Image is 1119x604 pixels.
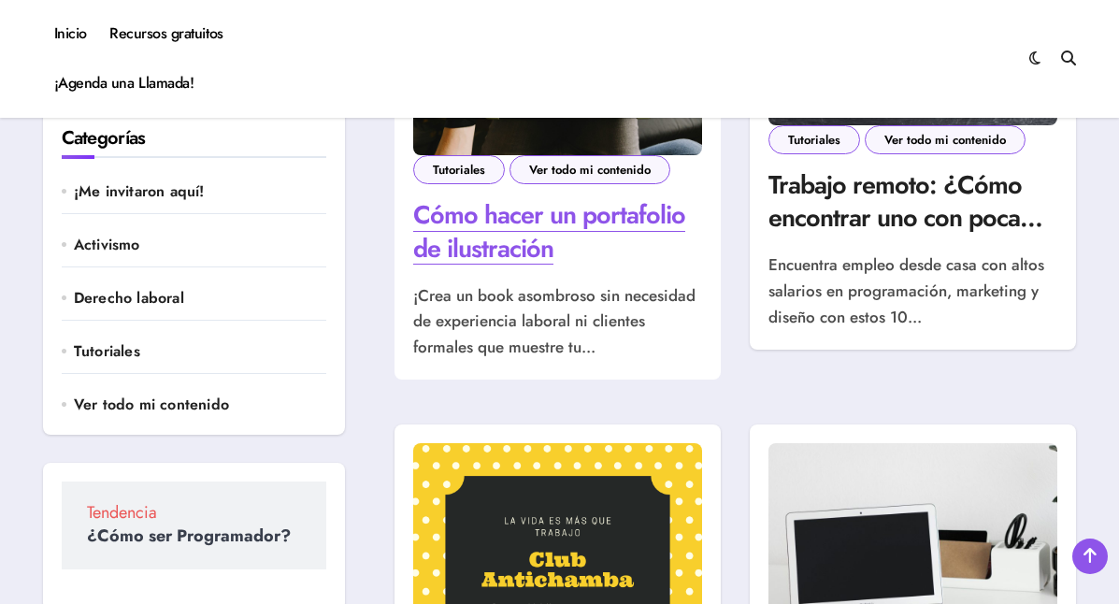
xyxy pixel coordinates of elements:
a: ¡Agenda una Llamada! [43,59,206,108]
a: Trabajo remoto: ¿Cómo encontrar uno con poca experiencia? ¿Cuánto ganaría? [768,166,1023,301]
p: Encuentra empleo desde casa con altos salarios en programación, marketing y diseño con estos 10... [768,252,1058,330]
p: ¡Crea un book asombroso sin necesidad de experiencia laboral ni clientes formales que muestre tu... [413,283,703,361]
a: Tutoriales [413,155,505,184]
a: Derecho laboral [74,288,326,309]
a: Ver todo mi contenido [509,155,670,184]
a: Cómo hacer un portafolio de ilustración [413,196,686,266]
a: Tutoriales [768,125,860,154]
a: ¡Me invitaron aquí! [74,181,326,202]
span: Tendencia [87,504,301,521]
h2: Categorías [62,125,326,151]
a: Activismo [74,235,326,255]
a: Recursos gratuitos [98,9,235,59]
a: Ver todo mi contenido [74,395,326,415]
a: Ver todo mi contenido [865,125,1026,154]
a: ¿Cómo ser Programador? [87,524,291,548]
a: Tutoriales [74,341,326,362]
a: Inicio [43,9,98,59]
